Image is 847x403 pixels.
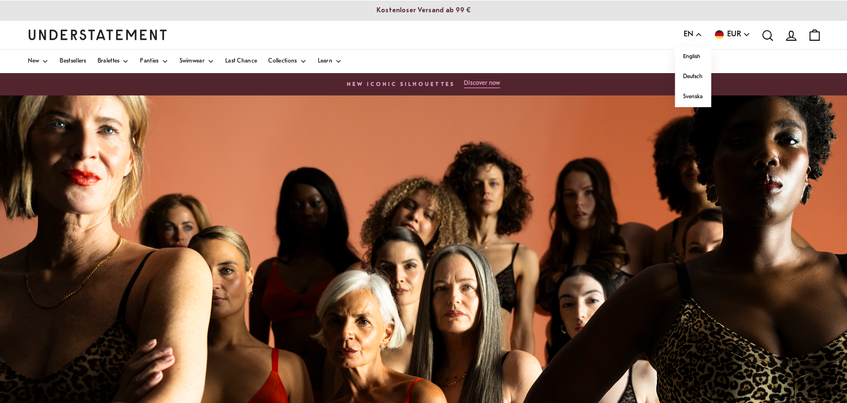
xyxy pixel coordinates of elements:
[225,59,257,64] span: Last Chance
[140,50,168,73] a: Panties
[268,59,297,64] span: Collections
[684,28,693,41] span: EN
[683,52,700,61] span: English
[60,59,86,64] span: Bestsellers
[714,28,751,41] button: EUR
[675,87,711,107] a: Svenska
[180,59,205,64] span: Swimwear
[60,50,86,73] a: Bestsellers
[28,50,49,73] a: New
[683,93,703,102] span: Svenska
[225,50,257,73] a: Last Chance
[347,81,455,88] h6: New Iconic Silhouettes
[28,59,40,64] span: New
[675,47,711,67] a: English
[180,50,214,73] a: Swimwear
[318,50,342,73] a: Learn
[11,76,836,92] a: New Iconic Silhouettes Discover now
[98,50,129,73] a: Bralettes
[268,50,306,73] a: Collections
[684,28,703,41] button: EN
[318,59,333,64] span: Learn
[98,59,120,64] span: Bralettes
[683,73,703,81] span: Deutsch
[727,28,741,41] span: EUR
[28,30,167,40] a: Understatement Homepage
[675,67,711,87] a: Deutsch
[140,59,158,64] span: Panties
[464,80,500,87] p: Discover now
